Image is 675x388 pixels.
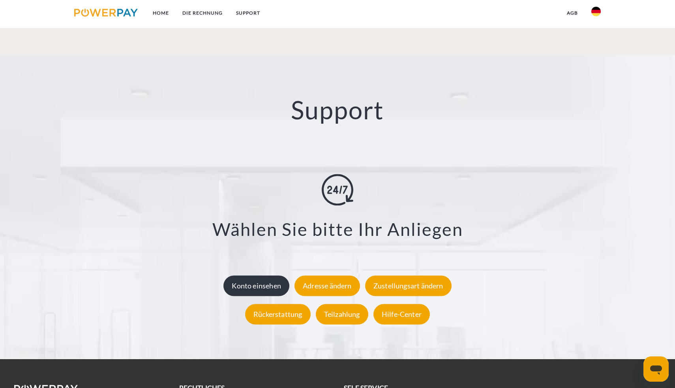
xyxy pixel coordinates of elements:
div: Teilzahlung [316,304,368,324]
img: de [591,7,601,16]
a: Zustellungsart ändern [363,281,454,290]
a: Adresse ändern [292,281,362,290]
a: SUPPORT [229,6,267,20]
h2: Support [34,94,641,126]
div: Adresse ändern [294,275,360,296]
a: Teilzahlung [314,310,370,318]
div: Hilfe-Center [373,304,430,324]
div: Rückerstattung [245,304,311,324]
img: online-shopping.svg [322,174,353,205]
div: Zustellungsart ändern [365,275,452,296]
h3: Wählen Sie bitte Ihr Anliegen [44,218,632,240]
a: Hilfe-Center [371,310,432,318]
a: Rückerstattung [243,310,313,318]
a: agb [560,6,585,20]
a: DIE RECHNUNG [176,6,229,20]
a: Konto einsehen [221,281,291,290]
img: logo-powerpay.svg [74,9,138,17]
div: Konto einsehen [223,275,289,296]
iframe: Schaltfläche zum Öffnen des Messaging-Fensters [643,356,669,382]
a: Home [146,6,176,20]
